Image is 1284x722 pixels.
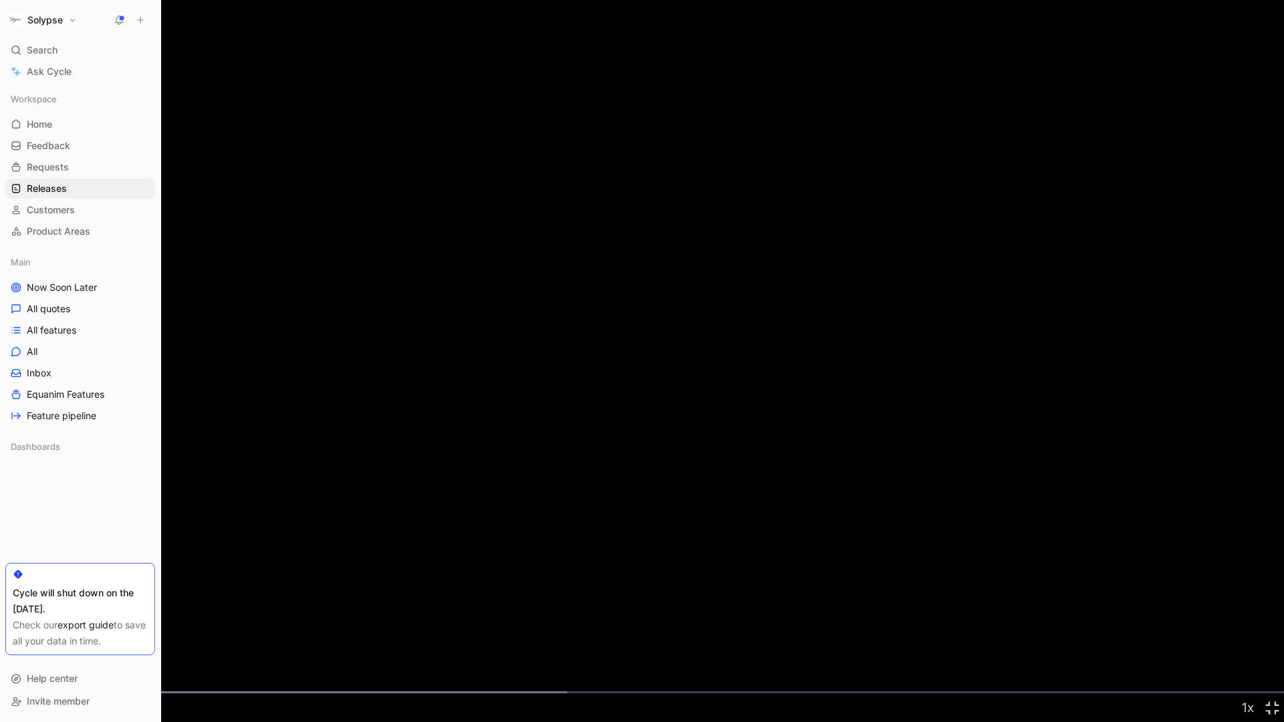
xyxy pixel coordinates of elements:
[27,139,70,152] span: Feedback
[27,302,70,316] span: All quotes
[5,252,155,426] div: MainNow Soon LaterAll quotesAll featuresAllInboxEquanim FeaturesFeature pipeline
[5,320,155,340] a: All features
[27,225,90,238] span: Product Areas
[5,200,155,220] a: Customers
[11,255,31,269] span: Main
[27,345,37,358] span: All
[27,695,90,707] span: Invite member
[5,384,155,404] a: Equanim Features
[5,252,155,272] div: Main
[58,619,114,630] a: export guide
[5,178,155,199] a: Releases
[27,281,97,294] span: Now Soon Later
[5,691,155,711] div: Invite member
[5,11,80,29] button: SolypseSolypse
[27,409,96,423] span: Feature pipeline
[27,673,78,684] span: Help center
[5,277,155,297] a: Now Soon Later
[5,62,155,82] a: Ask Cycle
[5,299,155,319] a: All quotes
[5,342,155,362] a: All
[5,437,155,461] div: Dashboards
[5,136,155,156] a: Feedback
[27,388,104,401] span: Equanim Features
[27,182,67,195] span: Releases
[5,157,155,177] a: Requests
[27,118,52,131] span: Home
[5,40,155,60] div: Search
[27,42,58,58] span: Search
[5,437,155,457] div: Dashboards
[27,160,69,174] span: Requests
[27,366,51,380] span: Inbox
[5,669,155,689] div: Help center
[13,617,148,649] div: Check our to save all your data in time.
[13,585,148,617] div: Cycle will shut down on the [DATE].
[5,406,155,426] a: Feature pipeline
[5,363,155,383] a: Inbox
[27,324,76,337] span: All features
[11,440,60,453] span: Dashboards
[27,14,63,26] h1: Solypse
[11,92,57,106] span: Workspace
[5,114,155,134] a: Home
[27,203,75,217] span: Customers
[9,13,22,27] img: Solypse
[5,221,155,241] a: Product Areas
[5,89,155,109] div: Workspace
[27,64,72,80] span: Ask Cycle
